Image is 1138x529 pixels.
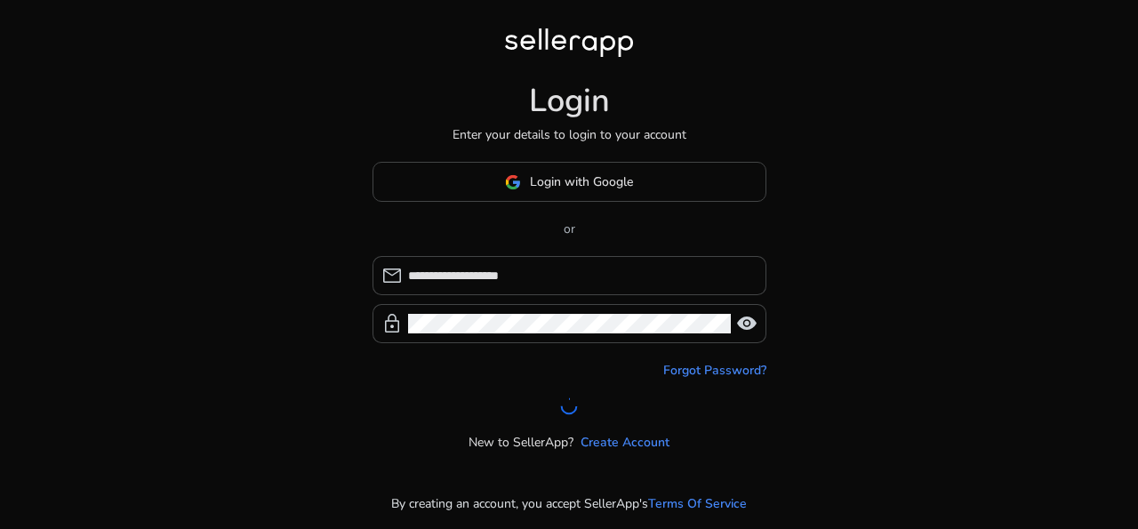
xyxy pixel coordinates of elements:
a: Create Account [581,433,669,452]
span: mail [381,265,403,286]
a: Terms Of Service [648,494,747,513]
span: lock [381,313,403,334]
p: New to SellerApp? [469,433,573,452]
img: google-logo.svg [505,174,521,190]
h1: Login [529,82,610,120]
p: or [373,220,766,238]
p: Enter your details to login to your account [453,125,686,144]
span: visibility [736,313,757,334]
span: Login with Google [530,172,633,191]
button: Login with Google [373,162,766,202]
a: Forgot Password? [663,361,766,380]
